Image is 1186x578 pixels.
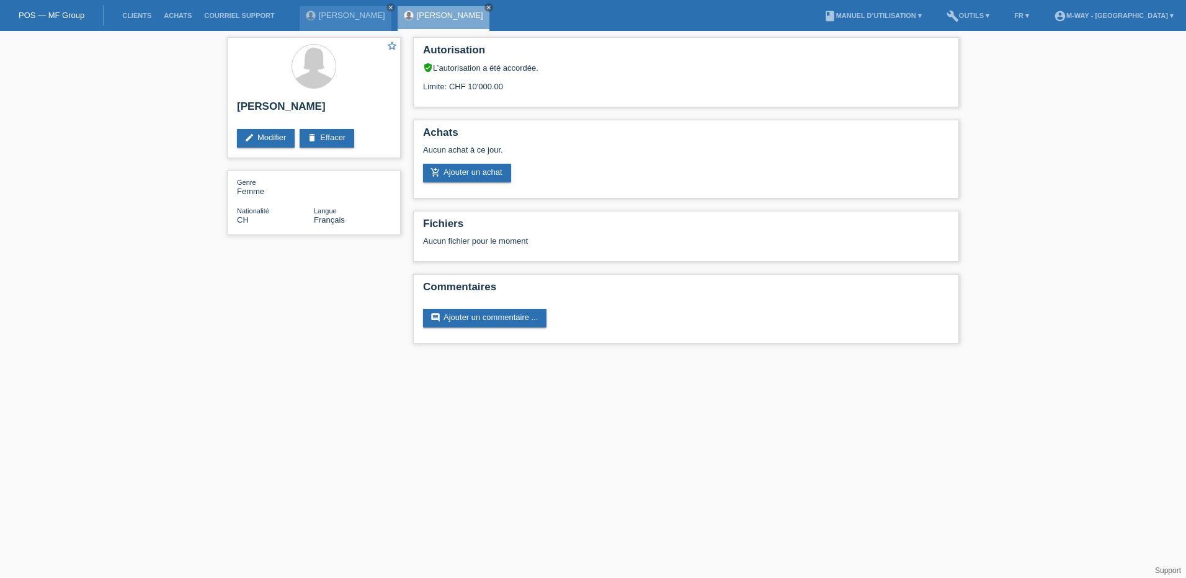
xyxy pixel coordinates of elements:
h2: Autorisation [423,44,949,63]
span: Langue [314,207,337,215]
i: book [824,10,836,22]
i: delete [307,133,317,143]
i: account_circle [1054,10,1066,22]
h2: Commentaires [423,281,949,300]
i: star_border [386,40,398,51]
h2: Fichiers [423,218,949,236]
a: [PERSON_NAME] [319,11,385,20]
a: FR ▾ [1008,12,1035,19]
div: Aucun fichier pour le moment [423,236,802,246]
a: editModifier [237,129,295,148]
a: buildOutils ▾ [940,12,996,19]
a: commentAjouter un commentaire ... [423,309,546,327]
a: deleteEffacer [300,129,354,148]
div: Femme [237,177,314,196]
a: close [484,3,493,12]
a: star_border [386,40,398,53]
i: add_shopping_cart [430,167,440,177]
a: account_circlem-way - [GEOGRAPHIC_DATA] ▾ [1048,12,1180,19]
i: close [388,4,394,11]
i: verified_user [423,63,433,73]
a: POS — MF Group [19,11,84,20]
span: Nationalité [237,207,269,215]
a: Support [1155,566,1181,575]
i: build [947,10,959,22]
i: close [486,4,492,11]
a: Clients [116,12,158,19]
a: [PERSON_NAME] [417,11,483,20]
a: close [386,3,395,12]
h2: [PERSON_NAME] [237,100,391,119]
div: Aucun achat à ce jour. [423,145,949,164]
span: Suisse [237,215,249,225]
a: Courriel Support [198,12,280,19]
div: Limite: CHF 10'000.00 [423,73,949,91]
div: L’autorisation a été accordée. [423,63,949,73]
span: Français [314,215,345,225]
a: Achats [158,12,198,19]
a: add_shopping_cartAjouter un achat [423,164,511,182]
span: Genre [237,179,256,186]
a: bookManuel d’utilisation ▾ [818,12,928,19]
i: edit [244,133,254,143]
i: comment [430,313,440,322]
h2: Achats [423,127,949,145]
